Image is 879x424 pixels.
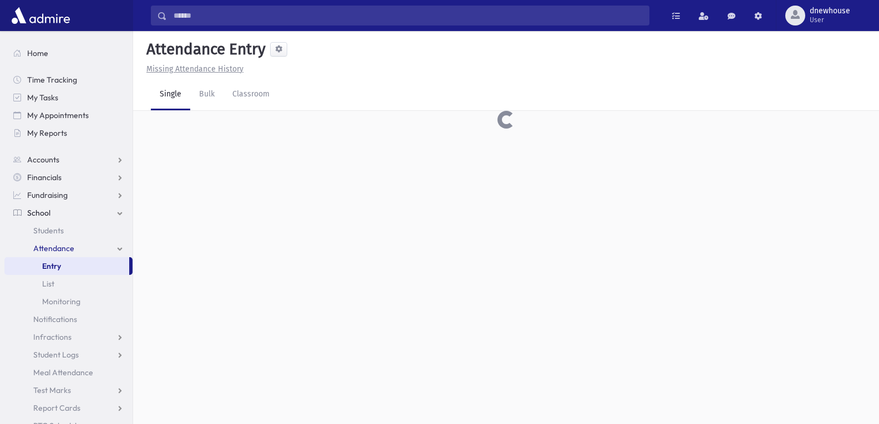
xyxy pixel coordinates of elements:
[190,79,223,110] a: Bulk
[27,48,48,58] span: Home
[4,239,133,257] a: Attendance
[4,151,133,168] a: Accounts
[4,328,133,346] a: Infractions
[4,293,133,310] a: Monitoring
[33,403,80,413] span: Report Cards
[4,346,133,364] a: Student Logs
[33,226,64,236] span: Students
[33,367,93,377] span: Meal Attendance
[33,243,74,253] span: Attendance
[42,297,80,306] span: Monitoring
[4,71,133,89] a: Time Tracking
[33,385,71,395] span: Test Marks
[4,44,133,62] a: Home
[9,4,73,27] img: AdmirePro
[4,399,133,417] a: Report Cards
[4,124,133,142] a: My Reports
[27,110,89,120] span: My Appointments
[4,168,133,186] a: Financials
[42,261,61,271] span: Entry
[4,310,133,328] a: Notifications
[4,222,133,239] a: Students
[27,208,50,218] span: School
[4,364,133,381] a: Meal Attendance
[4,381,133,399] a: Test Marks
[27,93,58,103] span: My Tasks
[4,106,133,124] a: My Appointments
[142,40,266,59] h5: Attendance Entry
[810,16,850,24] span: User
[151,79,190,110] a: Single
[42,279,54,289] span: List
[33,314,77,324] span: Notifications
[4,257,129,275] a: Entry
[4,275,133,293] a: List
[27,128,67,138] span: My Reports
[4,89,133,106] a: My Tasks
[27,172,62,182] span: Financials
[4,204,133,222] a: School
[223,79,278,110] a: Classroom
[167,6,649,25] input: Search
[4,186,133,204] a: Fundraising
[810,7,850,16] span: dnewhouse
[27,75,77,85] span: Time Tracking
[33,332,72,342] span: Infractions
[27,155,59,165] span: Accounts
[33,350,79,360] span: Student Logs
[27,190,68,200] span: Fundraising
[142,64,243,74] a: Missing Attendance History
[146,64,243,74] u: Missing Attendance History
